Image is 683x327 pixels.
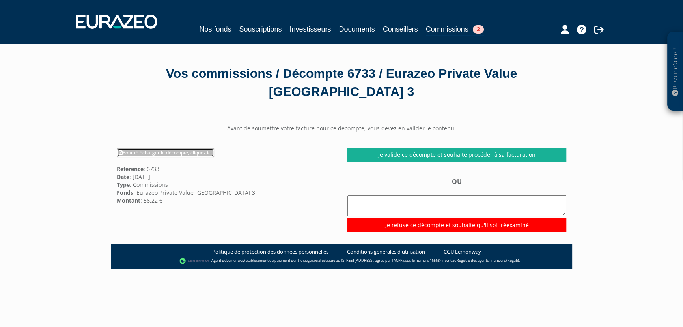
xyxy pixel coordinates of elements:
[289,24,331,35] a: Investisseurs
[339,24,375,35] a: Documents
[111,148,341,204] div: : 6733 : [DATE] : Commissions : Eurazeo Private Value [GEOGRAPHIC_DATA] 3 : 56,22 €
[226,258,244,263] a: Lemonway
[117,197,140,204] strong: Montant
[119,257,564,265] div: - Agent de (établissement de paiement dont le siège social est situé au [STREET_ADDRESS], agréé p...
[117,181,130,188] strong: Type
[444,248,481,256] a: CGU Lemonway
[117,173,129,180] strong: Date
[117,189,133,196] strong: Fonds
[671,36,680,107] p: Besoin d'aide ?
[456,258,519,263] a: Registre des agents financiers (Regafi)
[117,65,566,101] div: Vos commissions / Décompte 6733 / Eurazeo Private Value [GEOGRAPHIC_DATA] 3
[76,15,157,29] img: 1732889491-logotype_eurazeo_blanc_rvb.png
[347,248,425,256] a: Conditions générales d'utilisation
[179,257,210,265] img: logo-lemonway.png
[347,177,566,231] div: OU
[383,24,418,35] a: Conseillers
[426,24,484,36] a: Commissions2
[117,148,214,157] a: Pour télécharger le décompte, cliquez ici
[111,124,572,132] center: Avant de soumettre votre facture pour ce décompte, vous devez en valider le contenu.
[347,218,566,232] input: Je refuse ce décompte et souhaite qu'il soit réexaminé
[212,248,328,256] a: Politique de protection des données personnelles
[347,148,566,162] a: Je valide ce décompte et souhaite procéder à sa facturation
[117,165,144,173] strong: Référence
[239,24,282,35] a: Souscriptions
[199,24,231,35] a: Nos fonds
[473,25,484,34] span: 2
